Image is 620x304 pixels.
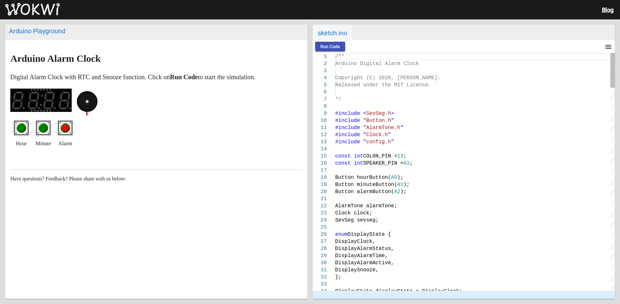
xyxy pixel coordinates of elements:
[313,53,327,60] div: 1
[313,81,327,89] div: 5
[313,252,327,259] div: 29
[9,27,304,35] div: Arduino Playground
[363,160,403,166] span: SPEAKER_PIN =
[335,61,419,67] span: Arduino Digital Alarm Clock
[313,96,327,103] div: 7
[391,175,397,180] span: A0
[403,182,409,188] span: );
[313,266,327,274] div: 31
[335,267,378,273] span: DisplaySnooze,
[335,118,360,124] span: #include
[313,124,327,131] div: 11
[602,6,614,13] a: Blog
[313,224,327,231] div: 25
[335,139,360,145] span: #include
[335,239,376,244] span: DisplayClock,
[366,132,388,138] span: Clock.h
[391,139,394,145] span: "
[313,217,327,224] div: 24
[397,182,403,188] span: A1
[397,153,403,159] span: 13
[335,75,440,81] span: Copyright (C) 2020, [PERSON_NAME].
[335,210,372,216] span: Clock clock;
[335,111,360,116] span: #include
[320,44,340,49] span: Run Code
[313,238,327,245] div: 27
[366,118,391,124] span: Button.h
[394,189,400,195] span: A2
[10,53,302,64] h1: Arduino Alarm Clock
[313,74,327,81] div: 4
[313,210,327,217] div: 23
[313,288,327,295] div: 34
[363,132,366,138] span: "
[347,232,391,237] span: DisplayState {
[335,217,378,223] span: SevSeg sevseg;
[313,25,352,40] span: sketch.ino
[313,174,327,181] div: 18
[363,125,366,131] span: "
[354,153,363,159] span: int
[313,181,327,188] div: 19
[10,176,126,181] span: Have questions? Feedback? Please share with us below:
[403,160,409,166] span: A3
[315,42,345,51] button: Run Code
[335,253,388,259] span: DisplayAlarmTime,
[313,153,327,160] div: 15
[335,232,347,237] span: enum
[313,202,327,210] div: 22
[391,111,394,116] span: >
[313,60,327,67] div: 2
[313,67,327,74] div: 3
[363,111,366,116] span: <
[313,188,327,195] div: 20
[335,260,394,266] span: DisplayAlarmActive,
[5,3,60,16] img: Wokwi
[16,138,27,149] small: Hour
[363,139,366,145] span: "
[400,125,404,131] span: "
[335,125,360,131] span: #include
[10,72,302,82] p: Digital Alarm Clock with RTC and Snooze function. Click on to start the simulation.
[313,160,327,167] div: 16
[366,111,391,116] span: SevSeg.h
[313,89,327,96] div: 6
[604,43,612,51] mat-icon: menu
[313,274,327,281] div: 32
[400,189,407,195] span: );
[58,138,72,149] small: Alarm
[366,139,391,145] span: config.h
[391,118,394,124] span: "
[397,175,403,180] span: );
[335,175,391,180] span: Button hourButton(
[313,110,327,117] div: 9
[313,259,327,266] div: 30
[313,195,327,202] div: 21
[354,160,363,166] span: int
[335,153,351,159] span: const
[313,103,327,110] div: 8
[363,153,397,159] span: COLON_PIN =
[313,245,327,252] div: 28
[403,153,407,159] span: ;
[313,231,327,238] div: 26
[335,189,394,195] span: Button alarmButton(
[388,132,391,138] span: "
[335,274,341,280] span: };
[335,288,462,294] span: DisplayState displayState = DisplayClock;
[170,73,198,81] strong: Run Code
[335,203,397,209] span: AlarmTone alarmTone;
[313,167,327,174] div: 17
[313,117,327,124] div: 10
[363,118,366,124] span: "
[366,125,400,131] span: AlarmTone.h
[313,146,327,153] div: 14
[335,182,397,188] span: Button minuteButton(
[313,138,327,146] div: 13
[313,131,327,138] div: 12
[36,138,51,149] small: Minute
[335,82,431,88] span: Released under the MIT License.
[409,160,413,166] span: ;
[335,132,360,138] span: #include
